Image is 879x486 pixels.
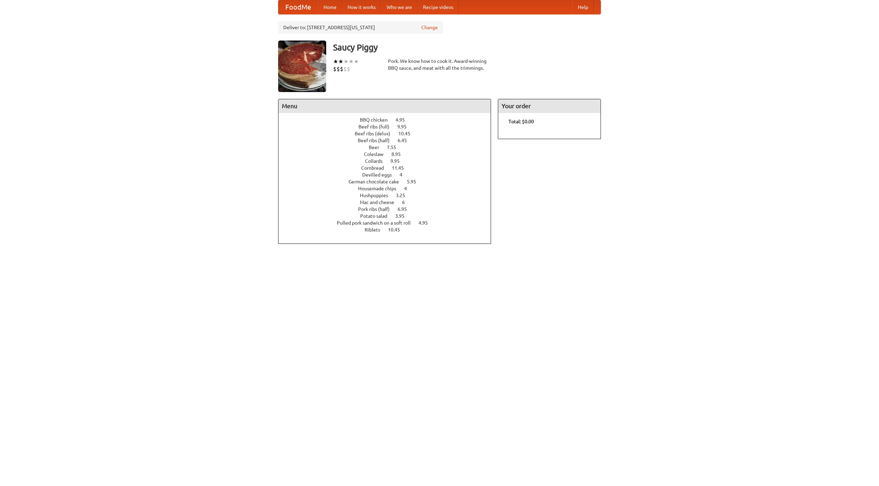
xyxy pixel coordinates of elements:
span: Beer [369,145,386,150]
li: $ [336,65,340,73]
a: BBQ chicken 4.95 [360,117,418,123]
a: Coleslaw 8.95 [364,151,413,157]
a: Cornbread 11.45 [361,165,416,171]
span: 6 [402,200,412,205]
li: $ [333,65,336,73]
span: Housemade chips [358,186,403,191]
span: 10.45 [398,131,417,136]
span: Potato salad [360,213,394,219]
span: Coleslaw [364,151,390,157]
span: 9.95 [390,158,407,164]
span: 7.55 [387,145,403,150]
span: Beef ribs (half) [358,138,397,143]
h4: Menu [278,99,491,113]
span: Devilled eggs [362,172,399,178]
span: 4 [400,172,409,178]
a: Beef ribs (delux) 10.45 [355,131,423,136]
a: Beer 7.55 [369,145,409,150]
span: Beef ribs (delux) [355,131,397,136]
a: Change [421,24,438,31]
h4: Your order [498,99,601,113]
span: 6.45 [398,138,414,143]
a: Potato salad 3.95 [360,213,417,219]
li: ★ [333,58,338,65]
li: $ [340,65,343,73]
span: 9.95 [397,124,413,129]
h3: Saucy Piggy [333,41,601,54]
a: Devilled eggs 4 [362,172,415,178]
li: ★ [349,58,354,65]
a: Help [572,0,594,14]
span: Mac and cheese [360,200,401,205]
span: 11.45 [392,165,411,171]
li: ★ [338,58,343,65]
span: Hushpuppies [360,193,395,198]
div: Pork. We know how to cook it. Award-winning BBQ sauce, and meat with all the trimmings. [388,58,491,71]
span: Beef ribs (full) [358,124,396,129]
span: 4.95 [396,117,412,123]
span: 6.95 [398,206,414,212]
a: Pulled pork sandwich on a soft roll 4.95 [337,220,441,226]
a: Pork ribs (half) 6.95 [358,206,420,212]
div: Deliver to: [STREET_ADDRESS][US_STATE] [278,21,443,34]
span: Collards [365,158,389,164]
span: 4.95 [419,220,435,226]
a: Hushpuppies 3.25 [360,193,418,198]
a: Recipe videos [418,0,459,14]
li: ★ [343,58,349,65]
span: 3.25 [396,193,412,198]
span: Cornbread [361,165,391,171]
a: FoodMe [278,0,318,14]
a: Riblets 10.45 [365,227,413,233]
a: Beef ribs (half) 6.45 [358,138,420,143]
span: 8.95 [391,151,408,157]
li: $ [343,65,347,73]
span: 3.95 [395,213,411,219]
span: 5.95 [407,179,423,184]
span: German chocolate cake [349,179,406,184]
span: Riblets [365,227,387,233]
a: Mac and cheese 6 [360,200,418,205]
a: Housemade chips 4 [358,186,420,191]
b: Total: $0.00 [509,119,534,124]
span: 10.45 [388,227,407,233]
a: Collards 9.95 [365,158,412,164]
a: Beef ribs (full) 9.95 [358,124,419,129]
span: 4 [404,186,414,191]
span: Pulled pork sandwich on a soft roll [337,220,418,226]
li: $ [347,65,350,73]
span: Pork ribs (half) [358,206,397,212]
a: How it works [342,0,381,14]
a: German chocolate cake 5.95 [349,179,429,184]
li: ★ [354,58,359,65]
a: Who we are [381,0,418,14]
span: BBQ chicken [360,117,395,123]
img: angular.jpg [278,41,326,92]
a: Home [318,0,342,14]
